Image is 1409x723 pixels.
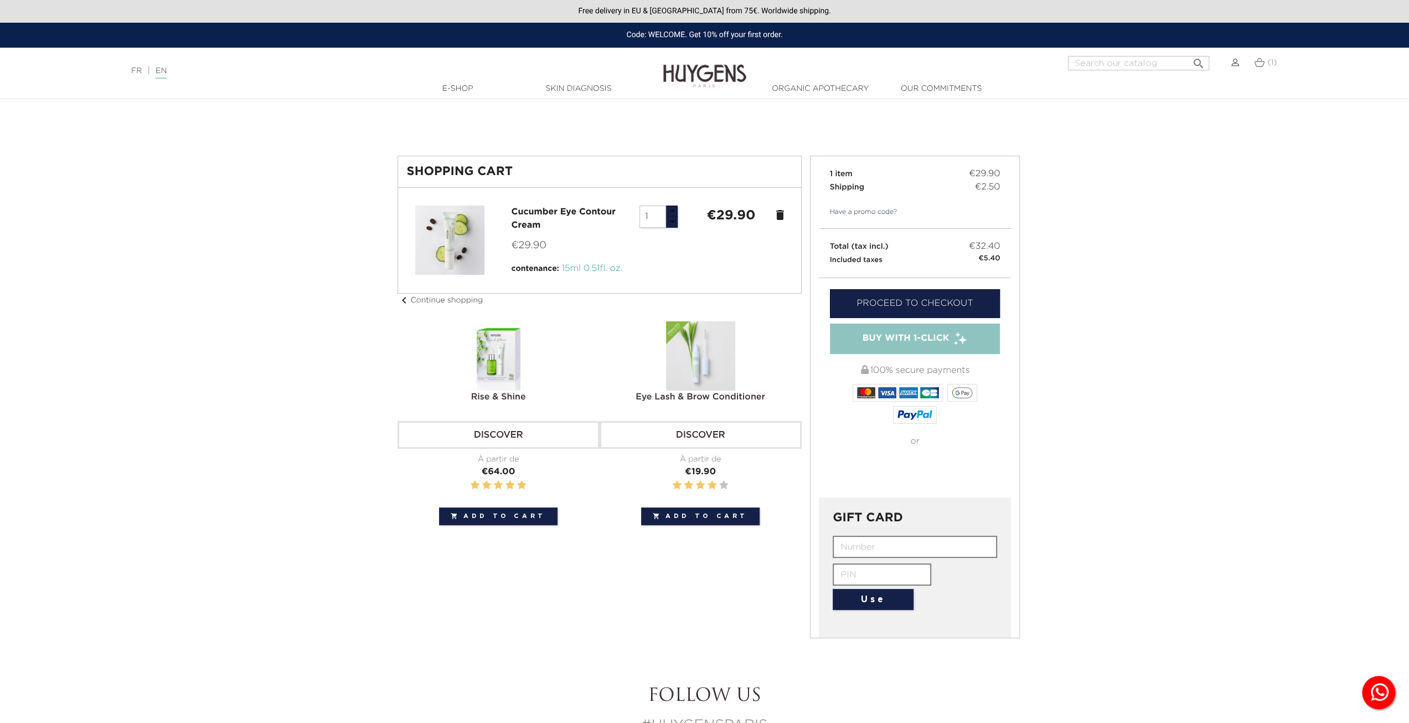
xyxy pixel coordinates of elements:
small: €5.40 [978,253,1000,264]
a: delete [773,208,787,222]
div: | [126,64,579,78]
label: 1 [471,479,479,493]
a: Discover [600,421,802,449]
label: 2 [684,479,693,493]
a: EN [156,67,167,79]
h2: Follow us [398,686,1012,707]
label: 3 [696,479,705,493]
span: €2.50 [975,181,1000,194]
i:  [1191,54,1205,67]
a: Rise & Shine [471,393,526,402]
label: 5 [719,479,728,493]
a: Discover [398,421,600,449]
div: À partir de [398,454,600,465]
span: (1) [1267,59,1277,66]
span: €29.90 [969,167,1000,181]
strong: €29.90 [706,209,755,222]
a: (1) [1254,58,1277,67]
span: Total (tax incl.) [830,243,889,250]
label: 3 [494,479,503,493]
label: 5 [517,479,526,493]
a: Have a promo code? [819,207,897,217]
label: 2 [482,479,491,493]
label: 4 [505,479,514,493]
a: Our commitments [886,83,997,95]
img: 100% secure payments [861,365,869,374]
span: 1 item [830,170,853,178]
h3: GIFT CARD [833,511,997,525]
a: chevron_leftContinue shopping [398,296,483,304]
span: 15ml 0.51fl. oz. [562,264,623,273]
button: Add to cart [439,507,558,525]
span: €64.00 [482,468,515,476]
a: Cucumber Eye Contour Cream [512,208,616,230]
iframe: PayPal Message 1 [398,104,1012,135]
button:  [1188,53,1208,68]
input: Number [833,536,997,558]
img: google_pay [952,387,973,398]
a: Proceed to checkout [830,289,1000,318]
button: Use [833,589,913,610]
a: Organic Apothecary [765,83,876,95]
iframe: PayPal-paypal [830,457,1000,482]
a: E-Shop [402,83,513,95]
img: AMEX [899,387,917,398]
span: €19.90 [685,468,716,476]
a: FR [131,67,142,75]
span: contenance: [512,265,559,273]
label: 4 [708,479,716,493]
img: CB_NATIONALE [920,387,938,398]
div: or [830,426,1000,457]
span: €32.40 [969,240,1000,253]
i: chevron_left [398,294,411,307]
a: Skin Diagnosis [523,83,634,95]
a: Eye Lash & Brow Conditioner [636,393,765,402]
h1: Shopping Cart [407,165,792,178]
label: 1 [673,479,682,493]
div: 100% secure payments [830,360,1000,382]
input: PIN [833,563,931,586]
img: VISA [878,387,896,398]
img: MASTERCARD [857,387,875,398]
img: Cucumber Eye Contour Cream [415,206,484,275]
span: Shipping [830,183,864,191]
button: Add to cart [641,507,760,525]
img: Huygens [663,47,746,89]
span: €29.90 [512,240,546,250]
small: Included taxes [830,257,882,264]
input: Search [1068,56,1209,70]
div: À partir de [600,454,802,465]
